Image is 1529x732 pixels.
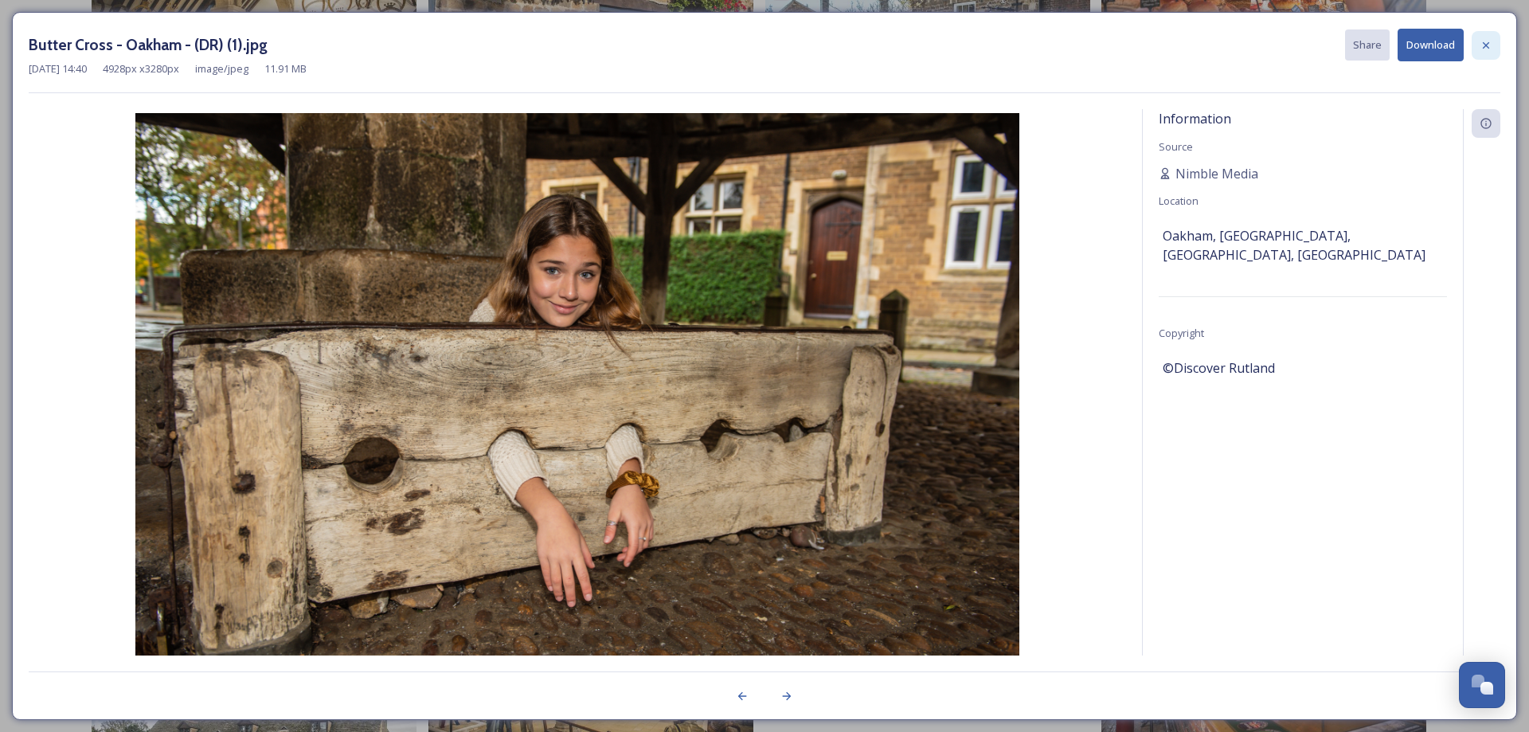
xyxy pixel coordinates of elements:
[1163,358,1275,378] span: ©Discover Rutland
[29,33,268,57] h3: Butter Cross - Oakham - (DR) (1).jpg
[1175,164,1258,183] span: Nimble Media
[29,113,1126,702] img: Butter%20Cross%20-%20Oakham%20-%20CREDIT_%20Rjphotographics%20-%20www.rjphotographics.com%20(DR)%...
[1159,326,1204,340] span: Copyright
[1163,226,1443,264] span: Oakham, [GEOGRAPHIC_DATA], [GEOGRAPHIC_DATA], [GEOGRAPHIC_DATA]
[1159,110,1231,127] span: Information
[1159,139,1193,154] span: Source
[1459,662,1505,708] button: Open Chat
[1159,194,1199,208] span: Location
[264,61,307,76] span: 11.91 MB
[1345,29,1390,61] button: Share
[29,61,87,76] span: [DATE] 14:40
[1398,29,1464,61] button: Download
[103,61,179,76] span: 4928 px x 3280 px
[195,61,248,76] span: image/jpeg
